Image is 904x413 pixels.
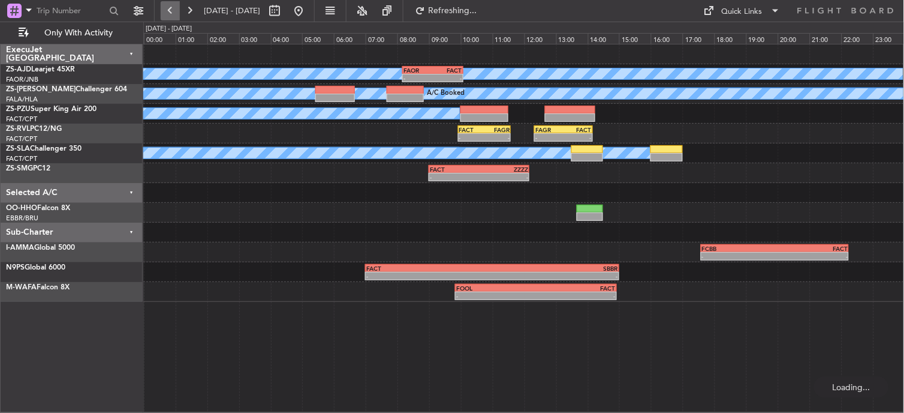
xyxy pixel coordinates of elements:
[6,125,62,133] a: ZS-RVLPC12/NG
[433,67,462,74] div: FACT
[6,106,31,113] span: ZS-PZU
[6,66,31,73] span: ZS-AJD
[6,66,75,73] a: ZS-AJDLearjet 45XR
[6,125,30,133] span: ZS-RVL
[492,273,618,280] div: -
[722,6,763,18] div: Quick Links
[484,134,510,141] div: -
[433,74,462,82] div: -
[13,23,130,43] button: Only With Activity
[456,292,536,300] div: -
[6,75,38,84] a: FAOR/JNB
[556,33,588,44] div: 13:00
[429,33,461,44] div: 09:00
[37,2,106,20] input: Trip Number
[31,29,126,37] span: Only With Activity
[397,33,429,44] div: 08:00
[6,145,82,152] a: ZS-SLAChallenger 350
[144,33,176,44] div: 00:00
[207,33,239,44] div: 02:00
[6,264,25,271] span: N9PS
[6,165,33,172] span: ZS-SMG
[459,134,484,141] div: -
[778,33,810,44] div: 20:00
[427,85,465,103] div: A/C Booked
[479,173,528,181] div: -
[427,7,478,15] span: Refreshing...
[6,205,70,212] a: OO-HHOFalcon 8X
[459,126,484,133] div: FACT
[366,265,492,272] div: FACT
[204,5,260,16] span: [DATE] - [DATE]
[535,126,564,133] div: FAGR
[146,24,192,34] div: [DATE] - [DATE]
[430,166,479,173] div: FACT
[239,33,271,44] div: 03:00
[6,244,75,252] a: I-AMMAGlobal 5000
[715,33,746,44] div: 18:00
[842,33,873,44] div: 22:00
[698,1,787,20] button: Quick Links
[430,173,479,181] div: -
[6,86,127,93] a: ZS-[PERSON_NAME]Challenger 604
[6,145,30,152] span: ZS-SLA
[493,33,525,44] div: 11:00
[535,134,564,141] div: -
[536,292,616,300] div: -
[775,253,848,260] div: -
[6,115,37,124] a: FACT/CPT
[6,95,38,104] a: FALA/HLA
[810,33,842,44] div: 21:00
[564,126,592,133] div: FACT
[6,86,76,93] span: ZS-[PERSON_NAME]
[651,33,683,44] div: 16:00
[588,33,620,44] div: 14:00
[6,165,50,172] a: ZS-SMGPC12
[6,284,37,291] span: M-WAFA
[814,376,889,398] div: Loading...
[492,265,618,272] div: SBBR
[461,33,493,44] div: 10:00
[403,67,433,74] div: FAOR
[6,284,70,291] a: M-WAFAFalcon 8X
[409,1,481,20] button: Refreshing...
[775,245,848,252] div: FACT
[479,166,528,173] div: ZZZZ
[271,33,303,44] div: 04:00
[702,245,775,252] div: FCBB
[176,33,207,44] div: 01:00
[334,33,366,44] div: 06:00
[6,106,97,113] a: ZS-PZUSuper King Air 200
[6,264,65,271] a: N9PSGlobal 6000
[6,134,37,143] a: FACT/CPT
[484,126,510,133] div: FAGR
[456,285,536,292] div: FOOL
[403,74,433,82] div: -
[536,285,616,292] div: FACT
[683,33,715,44] div: 17:00
[6,244,34,252] span: I-AMMA
[619,33,651,44] div: 15:00
[366,273,492,280] div: -
[366,33,397,44] div: 07:00
[6,154,37,163] a: FACT/CPT
[6,214,38,223] a: EBBR/BRU
[746,33,778,44] div: 19:00
[702,253,775,260] div: -
[6,205,37,212] span: OO-HHO
[564,134,592,141] div: -
[302,33,334,44] div: 05:00
[525,33,556,44] div: 12:00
